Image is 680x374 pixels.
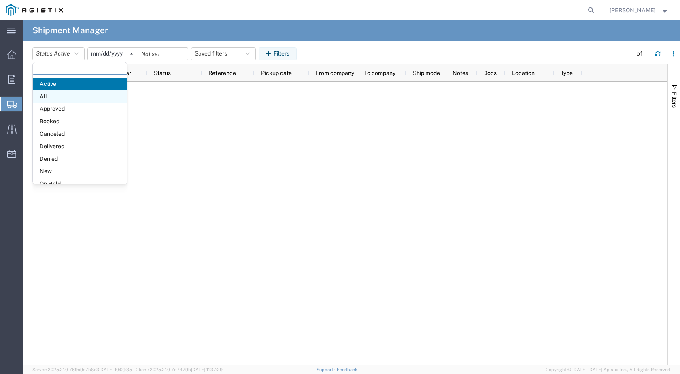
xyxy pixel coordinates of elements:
span: Ship mode [413,70,440,76]
a: Feedback [337,367,357,372]
span: Copyright © [DATE]-[DATE] Agistix Inc., All Rights Reserved [546,366,670,373]
input: Not set [88,48,138,60]
button: Status:Active [32,47,85,60]
input: Not set [138,48,188,60]
span: Status [154,70,171,76]
span: Docs [483,70,497,76]
button: [PERSON_NAME] [609,5,669,15]
span: Active [33,78,127,90]
span: Reference [208,70,236,76]
span: Pickup date [261,70,292,76]
button: Filters [259,47,297,60]
span: Filters [671,92,678,108]
div: - of - [634,49,648,58]
span: Server: 2025.21.0-769a9a7b8c3 [32,367,132,372]
span: Canceled [33,128,127,140]
span: [DATE] 10:09:35 [99,367,132,372]
span: Delivered [33,140,127,153]
span: Location [512,70,535,76]
span: To company [364,70,395,76]
span: From company [316,70,354,76]
span: Type [561,70,573,76]
span: Booked [33,115,127,128]
span: On Hold [33,177,127,190]
img: logo [6,4,63,16]
span: Client: 2025.21.0-7d7479b [136,367,223,372]
span: Active [54,50,70,57]
span: All [33,90,127,103]
span: Approved [33,103,127,115]
button: Saved filters [191,47,256,60]
h4: Shipment Manager [32,20,108,41]
span: [DATE] 11:37:29 [191,367,223,372]
span: New [33,165,127,177]
span: Alberto Quezada [610,6,656,15]
a: Support [317,367,337,372]
span: Denied [33,153,127,165]
span: Notes [453,70,468,76]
